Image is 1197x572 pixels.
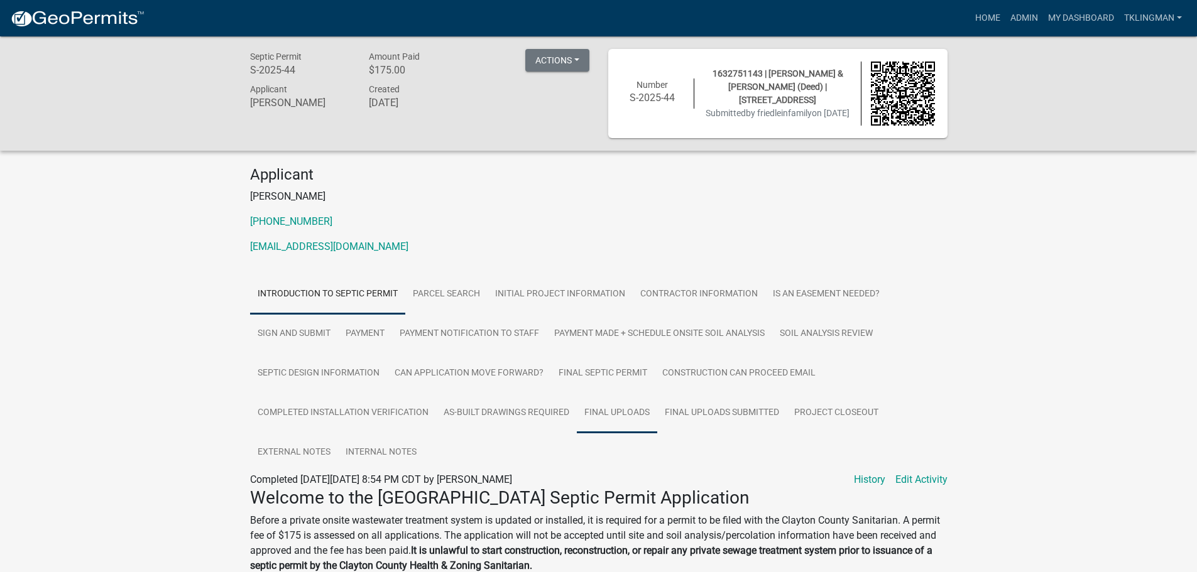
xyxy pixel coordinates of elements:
a: As-Built Drawings Required [436,393,577,433]
a: External Notes [250,433,338,473]
a: Can Application Move Forward? [387,353,551,394]
a: tklingman [1119,6,1187,30]
a: Project Closeout [787,393,886,433]
a: Final Septic Permit [551,353,655,394]
h6: $175.00 [369,64,469,76]
span: Completed [DATE][DATE] 8:54 PM CDT by [PERSON_NAME] [250,473,512,485]
a: Payment Made + Schedule Onsite Soil Analysis [547,314,772,354]
h4: Applicant [250,166,948,184]
a: History [854,472,885,487]
span: Amount Paid [369,51,420,62]
a: Admin [1005,6,1043,30]
a: Introduction to Septic Permit [250,274,405,315]
h6: S-2025-44 [621,92,685,104]
span: 1632751143 | [PERSON_NAME] & [PERSON_NAME] (Deed) | [STREET_ADDRESS] [713,68,843,105]
span: Created [369,84,400,94]
a: Completed Installation Verification [250,393,436,433]
span: Submitted on [DATE] [706,108,850,118]
span: Septic Permit [250,51,302,62]
a: Payment [338,314,392,354]
span: by friedleinfamily [746,108,812,118]
a: Final Uploads Submitted [657,393,787,433]
a: Payment Notification to Staff [392,314,547,354]
h6: S-2025-44 [250,64,351,76]
button: Actions [525,49,589,72]
span: Applicant [250,84,287,94]
p: [PERSON_NAME] [250,189,948,204]
a: Final Uploads [577,393,657,433]
a: Is an Easement Needed? [765,274,887,315]
a: Septic Design Information [250,353,387,394]
a: Soil Analysis Review [772,314,880,354]
h6: [DATE] [369,97,469,109]
a: Edit Activity [895,472,948,487]
a: Initial Project Information [488,274,633,315]
a: Contractor Information [633,274,765,315]
span: Number [637,80,668,90]
a: Home [970,6,1005,30]
a: Sign and Submit [250,314,338,354]
a: [EMAIL_ADDRESS][DOMAIN_NAME] [250,240,408,252]
strong: It is unlawful to start construction, reconstruction, or repair any private sewage treatment syst... [250,544,932,571]
a: Internal Notes [338,433,424,473]
a: My Dashboard [1043,6,1119,30]
a: Construction Can Proceed Email [655,353,823,394]
h6: [PERSON_NAME] [250,97,351,109]
a: Parcel search [405,274,488,315]
h3: Welcome to the [GEOGRAPHIC_DATA] Septic Permit Application [250,487,948,509]
a: [PHONE_NUMBER] [250,215,332,227]
img: QR code [871,62,935,126]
